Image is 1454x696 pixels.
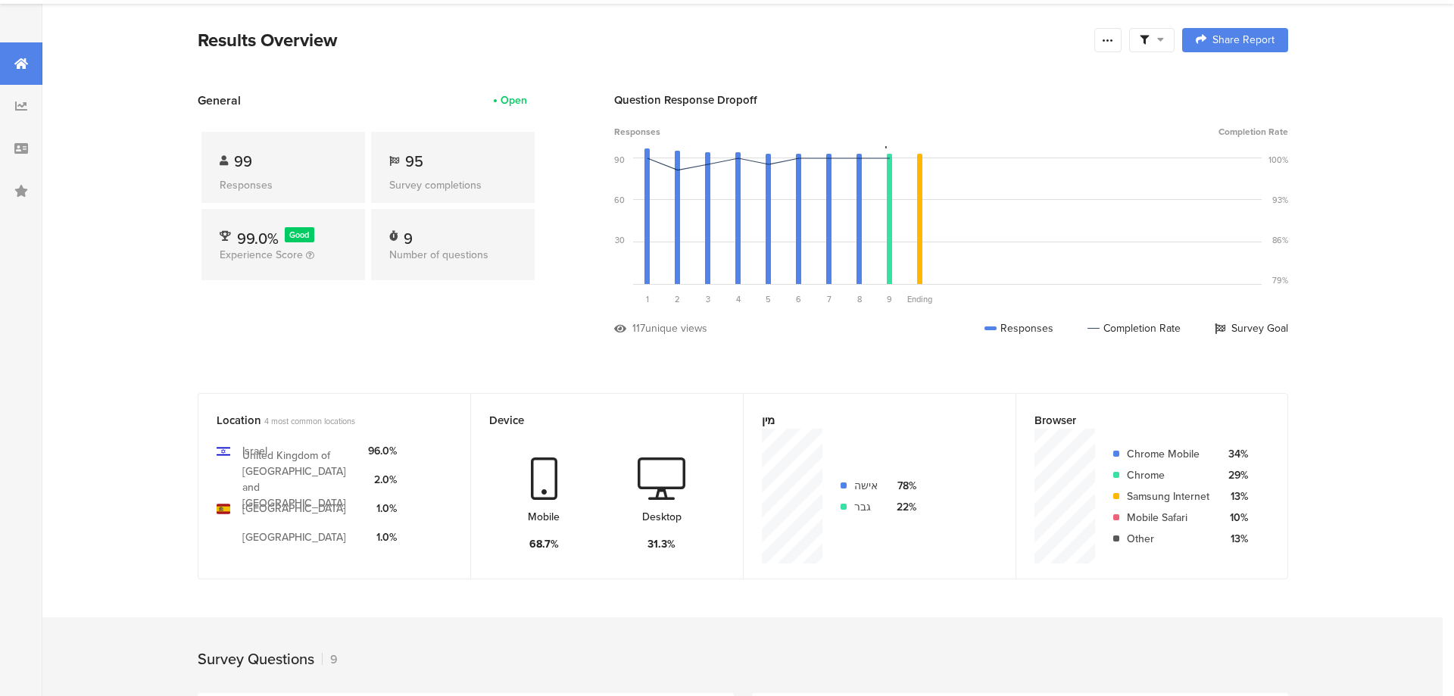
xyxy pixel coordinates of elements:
[289,229,309,241] span: Good
[1222,510,1248,526] div: 10%
[198,648,314,670] div: Survey Questions
[404,227,413,242] div: 9
[242,448,356,511] div: United Kingdom of [GEOGRAPHIC_DATA] and [GEOGRAPHIC_DATA]
[614,92,1288,108] div: Question Response Dropoff
[389,247,488,263] span: Number of questions
[736,293,741,305] span: 4
[706,293,710,305] span: 3
[405,150,423,173] span: 95
[217,412,427,429] div: Location
[1222,531,1248,547] div: 13%
[237,227,279,250] span: 99.0%
[1127,531,1209,547] div: Other
[632,320,645,336] div: 117
[1272,194,1288,206] div: 93%
[389,177,516,193] div: Survey completions
[264,415,355,427] span: 4 most common locations
[501,92,527,108] div: Open
[234,150,252,173] span: 99
[242,443,267,459] div: Israel
[1034,412,1244,429] div: Browser
[675,293,680,305] span: 2
[220,177,347,193] div: Responses
[890,499,916,515] div: 22%
[368,443,397,459] div: 96.0%
[762,412,972,429] div: מין
[1127,488,1209,504] div: Samsung Internet
[857,293,862,305] span: 8
[1272,274,1288,286] div: 79%
[645,320,707,336] div: unique views
[854,499,878,515] div: גבר
[1222,446,1248,462] div: 34%
[529,536,559,552] div: 68.7%
[1222,488,1248,504] div: 13%
[890,478,916,494] div: 78%
[614,154,625,166] div: 90
[1268,154,1288,166] div: 100%
[368,472,397,488] div: 2.0%
[1218,125,1288,139] span: Completion Rate
[647,536,676,552] div: 31.3%
[887,293,892,305] span: 9
[615,234,625,246] div: 30
[905,293,935,305] div: Ending
[614,125,660,139] span: Responses
[242,529,346,545] div: [GEOGRAPHIC_DATA]
[1127,467,1209,483] div: Chrome
[827,293,832,305] span: 7
[614,194,625,206] div: 60
[368,529,397,545] div: 1.0%
[198,27,1087,54] div: Results Overview
[984,320,1053,336] div: Responses
[489,412,700,429] div: Device
[322,651,338,668] div: 9
[242,501,346,517] div: [GEOGRAPHIC_DATA]
[528,509,560,525] div: Mobile
[1127,510,1209,526] div: Mobile Safari
[766,293,771,305] span: 5
[1087,320,1181,336] div: Completion Rate
[796,293,801,305] span: 6
[368,501,397,517] div: 1.0%
[1212,35,1275,45] span: Share Report
[1215,320,1288,336] div: Survey Goal
[1222,467,1248,483] div: 29%
[646,293,649,305] span: 1
[1127,446,1209,462] div: Chrome Mobile
[854,478,878,494] div: אישה
[1272,234,1288,246] div: 86%
[220,247,303,263] span: Experience Score
[642,509,682,525] div: Desktop
[198,92,241,109] span: General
